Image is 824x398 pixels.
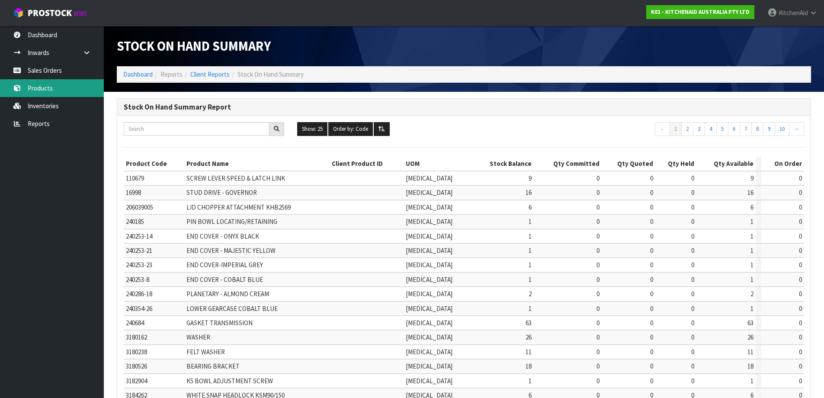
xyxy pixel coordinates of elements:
[750,261,753,269] span: 1
[237,70,304,78] span: Stock On Hand Summary
[670,122,682,136] a: 1
[117,38,271,54] span: Stock On Hand Summary
[750,203,753,211] span: 6
[650,290,653,298] span: 0
[750,304,753,313] span: 1
[750,174,753,182] span: 9
[761,157,804,171] th: On Order
[186,333,210,341] span: WASHER
[596,246,600,255] span: 0
[747,362,753,370] span: 18
[740,122,752,136] a: 7
[529,377,532,385] span: 1
[650,261,653,269] span: 0
[691,319,694,327] span: 0
[406,217,452,226] span: [MEDICAL_DATA]
[650,377,653,385] span: 0
[124,122,269,136] input: Search
[747,333,753,341] span: 26
[650,203,653,211] span: 0
[186,203,291,211] span: LID CHOPPER ATTACHMENT KHB2569
[691,217,694,226] span: 0
[74,10,87,18] small: WMS
[691,304,694,313] span: 0
[529,304,532,313] span: 1
[596,217,600,226] span: 0
[406,188,452,197] span: [MEDICAL_DATA]
[529,290,532,298] span: 2
[799,217,802,226] span: 0
[526,362,532,370] span: 18
[126,217,144,226] span: 240185
[691,377,694,385] span: 0
[529,174,532,182] span: 9
[650,362,653,370] span: 0
[526,188,532,197] span: 16
[186,377,273,385] span: K5 BOWL ADJUSTMENT SCREW
[596,362,600,370] span: 0
[123,70,153,78] a: Dashboard
[124,157,184,171] th: Product Code
[691,290,694,298] span: 0
[691,362,694,370] span: 0
[126,188,141,197] span: 16998
[750,232,753,240] span: 1
[406,275,452,284] span: [MEDICAL_DATA]
[747,319,753,327] span: 63
[705,122,717,136] a: 4
[529,232,532,240] span: 1
[186,217,277,226] span: PIN BOWL LOCATING/RETAINING
[596,261,600,269] span: 0
[696,157,755,171] th: Qty Available
[186,290,269,298] span: PLANETARY - ALMOND CREAM
[596,319,600,327] span: 0
[799,333,802,341] span: 0
[472,157,534,171] th: Stock Balance
[406,261,452,269] span: [MEDICAL_DATA]
[529,246,532,255] span: 1
[728,122,740,136] a: 6
[799,319,802,327] span: 0
[750,217,753,226] span: 1
[779,9,808,17] span: KitchenAid
[406,377,452,385] span: [MEDICAL_DATA]
[650,275,653,284] span: 0
[126,246,152,255] span: 240253-21
[650,333,653,341] span: 0
[596,275,600,284] span: 0
[650,217,653,226] span: 0
[406,348,452,356] span: [MEDICAL_DATA]
[650,246,653,255] span: 0
[186,275,263,284] span: END COVER - COBALT BLUE
[651,8,750,16] strong: K01 - KITCHENAID AUSTRALIA PTY LTD
[775,122,789,136] a: 10
[406,232,452,240] span: [MEDICAL_DATA]
[526,348,532,356] span: 11
[691,261,694,269] span: 0
[799,246,802,255] span: 0
[691,188,694,197] span: 0
[406,246,452,255] span: [MEDICAL_DATA]
[716,122,728,136] a: 5
[596,348,600,356] span: 0
[799,232,802,240] span: 0
[750,290,753,298] span: 2
[691,246,694,255] span: 0
[406,174,452,182] span: [MEDICAL_DATA]
[190,70,230,78] a: Client Reports
[186,174,285,182] span: SCREW LEVER SPEED & LATCH LINK
[751,122,763,136] a: 8
[126,261,152,269] span: 240253-23
[126,275,149,284] span: 240253-8
[186,261,263,269] span: END COVER-IMPERIAL GREY
[529,217,532,226] span: 1
[650,188,653,197] span: 0
[763,122,775,136] a: 9
[126,348,147,356] span: 3180238
[747,188,753,197] span: 16
[186,304,278,313] span: LOWER GEARCASE COBALT BLUE
[160,70,183,78] span: Reports
[529,261,532,269] span: 1
[126,362,147,370] span: 3180526
[126,290,152,298] span: 240286-18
